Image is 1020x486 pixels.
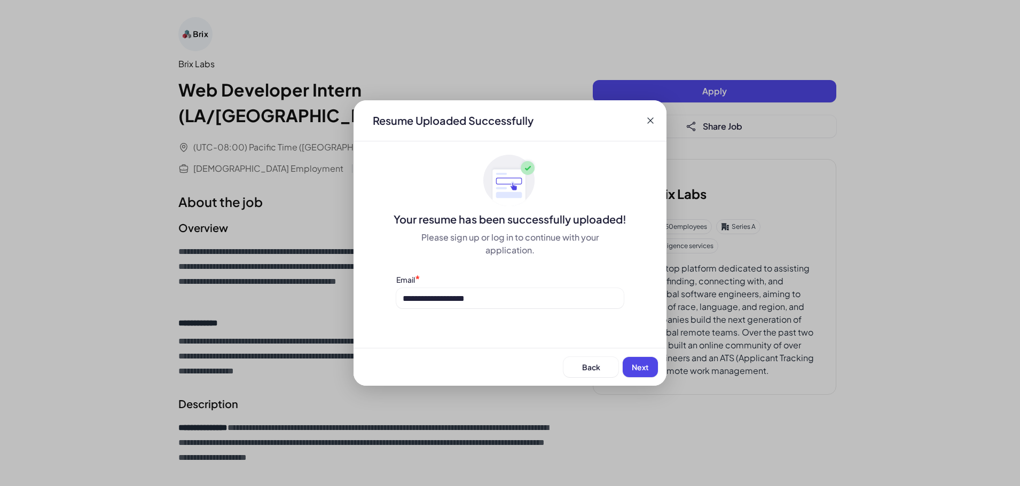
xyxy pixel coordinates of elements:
[632,362,649,372] span: Next
[364,113,542,128] div: Resume Uploaded Successfully
[582,362,600,372] span: Back
[396,231,624,257] div: Please sign up or log in to continue with your application.
[354,212,666,227] div: Your resume has been successfully uploaded!
[563,357,618,377] button: Back
[396,275,415,284] label: Email
[483,154,537,208] img: ApplyedMaskGroup3.svg
[623,357,658,377] button: Next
